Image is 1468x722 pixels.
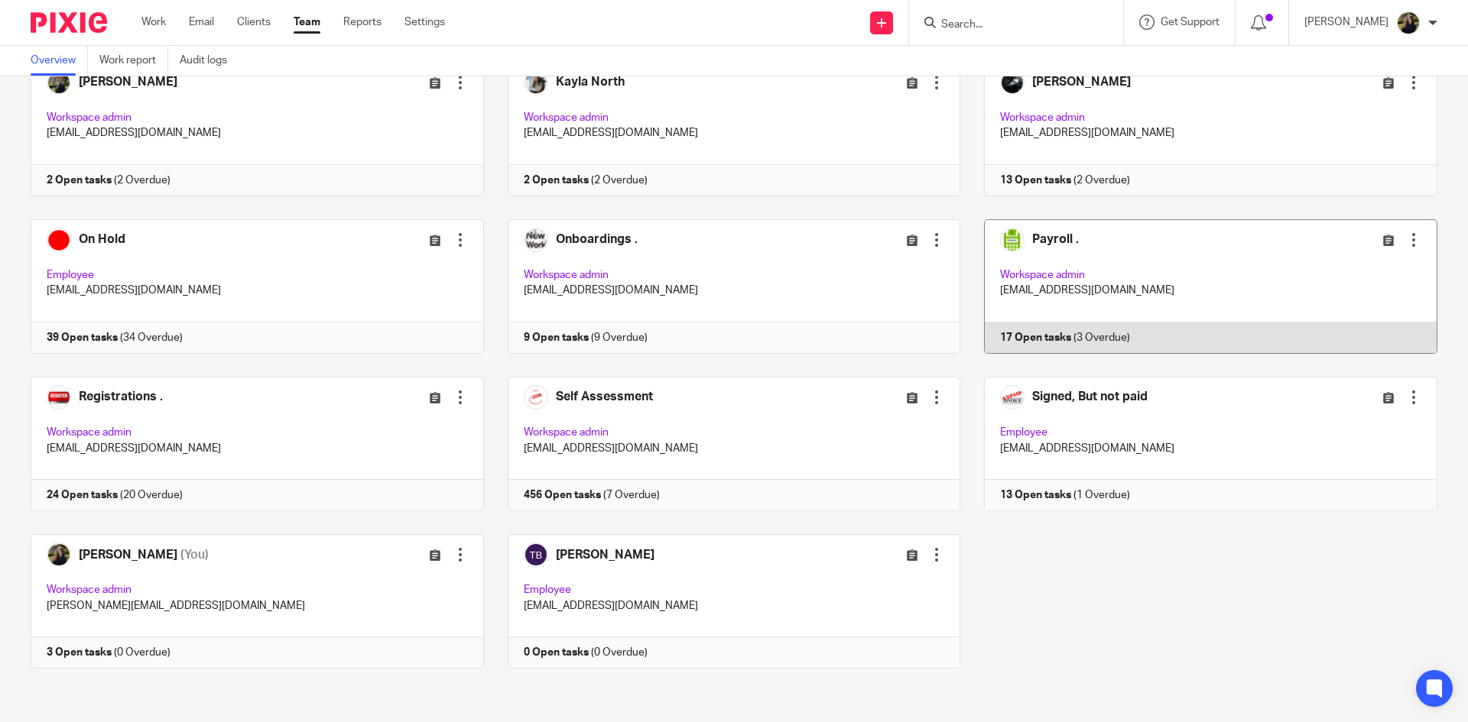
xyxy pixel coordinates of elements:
[99,46,168,76] a: Work report
[1304,15,1388,30] p: [PERSON_NAME]
[237,15,271,30] a: Clients
[31,12,107,33] img: Pixie
[141,15,166,30] a: Work
[180,46,239,76] a: Audit logs
[1396,11,1421,35] img: ACCOUNTING4EVERYTHING-13.jpg
[31,46,88,76] a: Overview
[940,18,1077,32] input: Search
[294,15,320,30] a: Team
[404,15,445,30] a: Settings
[343,15,382,30] a: Reports
[1161,17,1220,28] span: Get Support
[189,15,214,30] a: Email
